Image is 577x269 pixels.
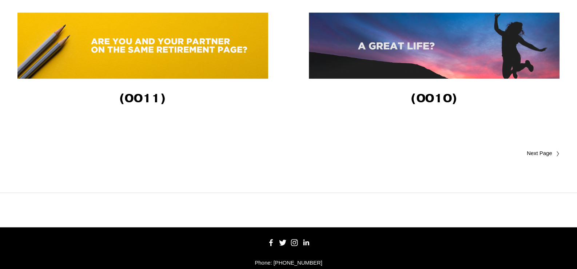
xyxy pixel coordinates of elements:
p: Phone: [PHONE_NUMBER] [17,258,560,267]
a: LinkedIn [302,239,310,246]
img: Are you and your spouse on the same retirement page?&nbsp;(0011) When it comes to retirement, are... [17,12,268,79]
strong: (0011) [119,91,166,106]
a: Facebook [267,239,275,246]
img: Four values to consider for a great life (0010) We all have values…some we choose…others choose u... [309,12,560,79]
a: Twitter [279,239,286,246]
a: Instagram [291,239,298,246]
strong: (0010) [411,91,457,106]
